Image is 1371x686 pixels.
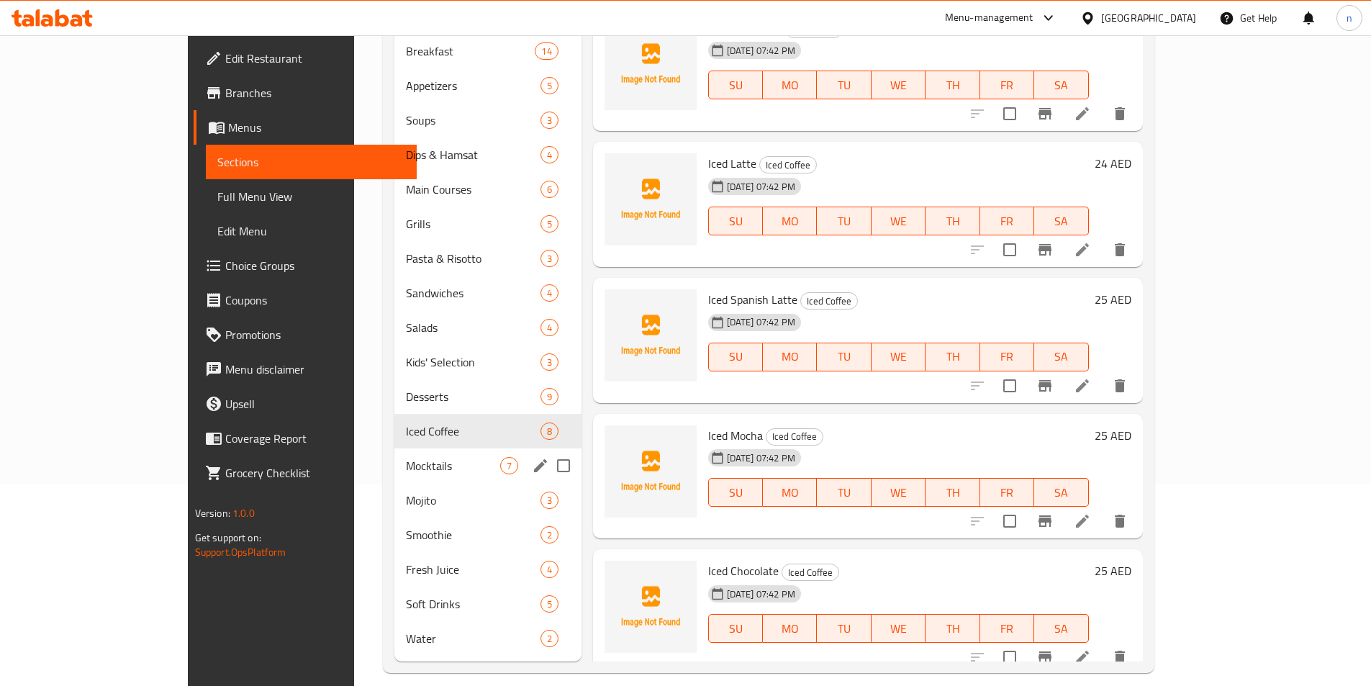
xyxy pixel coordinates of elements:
[945,9,1033,27] div: Menu-management
[406,77,540,94] span: Appetizers
[406,181,540,198] span: Main Courses
[540,353,558,371] div: items
[721,587,801,601] span: [DATE] 07:42 PM
[817,614,871,643] button: TU
[406,284,540,302] span: Sandwiches
[406,423,540,440] div: Iced Coffee
[541,286,558,300] span: 4
[540,388,558,405] div: items
[406,319,540,336] span: Salads
[1103,96,1137,131] button: delete
[206,214,417,248] a: Edit Menu
[980,343,1034,371] button: FR
[394,345,582,379] div: Kids' Selection3
[1101,10,1196,26] div: [GEOGRAPHIC_DATA]
[721,180,801,194] span: [DATE] 07:42 PM
[708,425,763,446] span: Iced Mocha
[708,614,763,643] button: SU
[406,457,500,474] div: Mocktails
[766,428,823,445] span: Iced Coffee
[931,75,974,96] span: TH
[194,283,417,317] a: Coupons
[986,346,1028,367] span: FR
[1074,649,1091,666] a: Edit menu item
[1103,369,1137,403] button: delete
[872,71,926,99] button: WE
[406,215,540,233] span: Grills
[1103,640,1137,674] button: delete
[406,388,540,405] span: Desserts
[217,153,405,171] span: Sections
[1074,513,1091,530] a: Edit menu item
[535,42,558,60] div: items
[986,75,1028,96] span: FR
[541,252,558,266] span: 3
[406,112,540,129] span: Soups
[931,482,974,503] span: TH
[763,614,817,643] button: MO
[225,84,405,101] span: Branches
[800,292,858,310] div: Iced Coffee
[530,455,551,477] button: edit
[535,45,557,58] span: 14
[394,310,582,345] div: Salads4
[541,114,558,127] span: 3
[769,482,811,503] span: MO
[1028,640,1062,674] button: Branch-specific-item
[995,642,1025,672] span: Select to update
[1034,478,1088,507] button: SA
[708,560,779,582] span: Iced Chocolate
[540,595,558,613] div: items
[540,215,558,233] div: items
[206,145,417,179] a: Sections
[926,71,979,99] button: TH
[1034,71,1088,99] button: SA
[194,352,417,387] a: Menu disclaimer
[877,618,920,639] span: WE
[194,76,417,110] a: Branches
[1034,343,1088,371] button: SA
[225,361,405,378] span: Menu disclaimer
[995,506,1025,536] span: Select to update
[1040,75,1082,96] span: SA
[605,289,697,382] img: Iced Spanish Latte
[540,146,558,163] div: items
[877,211,920,232] span: WE
[541,217,558,231] span: 5
[1074,105,1091,122] a: Edit menu item
[394,552,582,587] div: Fresh Juice4
[1034,614,1088,643] button: SA
[406,42,535,60] span: Breakfast
[225,430,405,447] span: Coverage Report
[1095,18,1131,38] h6: 21 AED
[1095,289,1131,310] h6: 25 AED
[708,153,756,174] span: Iced Latte
[406,146,540,163] span: Dips & Hamsat
[763,207,817,235] button: MO
[823,75,865,96] span: TU
[605,18,697,110] img: Iced Americano
[817,478,871,507] button: TU
[872,207,926,235] button: WE
[541,563,558,577] span: 4
[194,387,417,421] a: Upsell
[225,257,405,274] span: Choice Groups
[394,276,582,310] div: Sandwiches4
[1040,618,1082,639] span: SA
[541,79,558,93] span: 5
[872,343,926,371] button: WE
[394,172,582,207] div: Main Courses6
[715,211,757,232] span: SU
[406,250,540,267] span: Pasta & Risotto
[394,34,582,68] div: Breakfast14
[769,211,811,232] span: MO
[877,346,920,367] span: WE
[406,526,540,543] span: Smoothie
[394,518,582,552] div: Smoothie2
